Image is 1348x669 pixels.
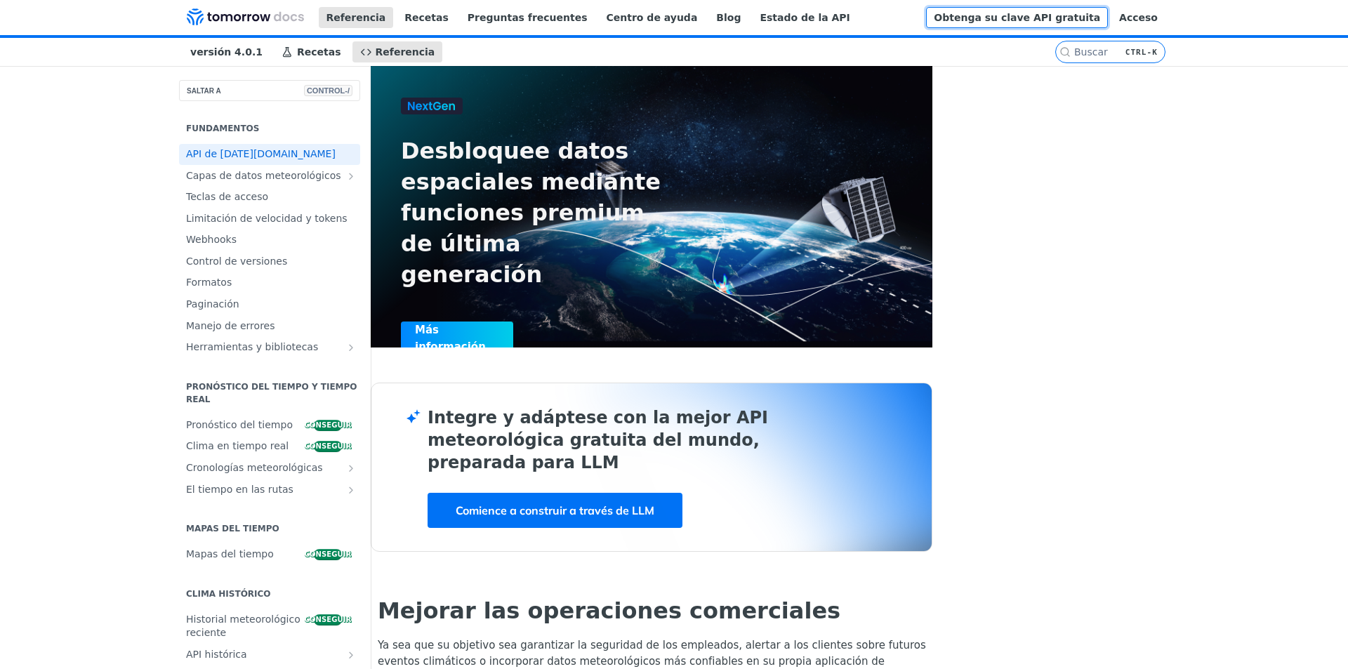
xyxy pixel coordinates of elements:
button: Mostrar subpáginas para capas de datos meteorológicos [345,171,357,182]
font: Obtenga su clave API gratuita [934,12,1100,23]
button: SALTAR ACONTROL-/ [179,80,360,101]
font: conseguir [305,442,352,450]
a: Recetas [397,7,456,28]
font: Cronologías meteorológicas [186,462,323,473]
a: Teclas de acceso [179,187,360,208]
font: Clima en tiempo real [186,440,289,451]
font: Comience a construir a través de LLM [456,503,654,517]
a: Webhooks [179,230,360,251]
input: CTRL-K [1074,46,1196,58]
font: API de [DATE][DOMAIN_NAME] [186,148,336,159]
a: Estado de la API [752,7,857,28]
a: API históricaMostrar subpáginas para la API histórica [179,644,360,665]
a: Centro de ayuda [599,7,706,28]
a: Preguntas frecuentes [460,7,595,28]
a: Control de versiones [179,251,360,272]
font: Mapas del tiempo [186,548,274,559]
font: Recetas [404,12,449,23]
a: API de [DATE][DOMAIN_NAME] [179,144,360,165]
font: Limitación de velocidad y tokens [186,213,348,224]
a: Clima en tiempo realconseguir [179,436,360,457]
a: Formatos [179,272,360,293]
a: Pronóstico del tiempoconseguir [179,415,360,436]
a: Acceso [1111,7,1165,28]
kbd: CTRL-K [1122,45,1161,59]
font: funciones premium de última generación [401,199,645,288]
a: Comience a construir a través de LLM [428,493,682,528]
img: Documentación de la API meteorológica de Tomorrow.io [187,8,304,25]
font: conseguir [305,421,352,429]
a: Blog [708,7,748,28]
a: Recetas [274,41,349,62]
a: Referencia [319,7,394,28]
font: Formatos [186,277,232,288]
font: Referencia [376,46,435,58]
font: Clima histórico [186,589,271,599]
a: Más información [401,322,614,355]
font: Desbloquee datos espaciales mediante [401,138,661,195]
font: Teclas de acceso [186,191,268,202]
svg: Buscar [1059,46,1071,58]
nav: Navegación principal [168,38,1055,66]
a: Manejo de errores [179,316,360,337]
a: Paginación [179,294,360,315]
font: Manejo de errores [186,320,275,331]
font: Preguntas frecuentes [468,12,588,23]
button: Mostrar subpáginas para Cronologías del tiempo [345,463,357,474]
font: Capas de datos meteorológicos [186,170,341,181]
img: Próxima generación [401,98,463,114]
font: conseguir [305,616,352,623]
a: Referencia [352,41,443,62]
font: API histórica [186,649,247,660]
a: Obtenga su clave API gratuita [926,7,1108,28]
font: Fundamentos [186,124,259,133]
font: conseguir [305,550,352,558]
font: Control de versiones [186,256,287,267]
a: Limitación de velocidad y tokens [179,208,360,230]
font: El tiempo en las rutas [186,484,293,495]
button: Mostrar subpáginas de Herramientas y bibliotecas [345,342,357,353]
font: versión 4.0.1 [190,46,263,58]
a: El tiempo en las rutasMostrar subpáginas de El tiempo en las rutas [179,479,360,501]
button: Mostrar subpáginas de El tiempo en las rutas [345,484,357,496]
font: Paginación [186,298,239,310]
a: Historial meteorológico recienteconseguir [179,609,360,644]
font: Webhooks [186,234,237,245]
font: Pronóstico del tiempo y tiempo real [186,382,357,404]
a: Mapas del tiempoconseguir [179,544,360,565]
font: SALTAR A [187,87,221,95]
a: Capas de datos meteorológicosMostrar subpáginas para capas de datos meteorológicos [179,166,360,187]
font: Pronóstico del tiempo [186,419,293,430]
font: Herramientas y bibliotecas [186,341,318,352]
a: Cronologías meteorológicasMostrar subpáginas para Cronologías del tiempo [179,458,360,479]
font: Centro de ayuda [607,12,698,23]
button: Mostrar subpáginas para la API histórica [345,649,357,661]
font: Mejorar las operaciones comerciales [378,597,840,624]
a: Herramientas y bibliotecasMostrar subpáginas de Herramientas y bibliotecas [179,337,360,358]
font: Historial meteorológico reciente [186,614,300,639]
font: Integre y adáptese con la mejor API meteorológica gratuita del mundo, preparada para LLM [428,408,768,472]
font: Recetas [297,46,341,58]
font: Acceso [1119,12,1158,23]
font: Más información [415,324,486,353]
font: CONTROL-/ [307,86,350,95]
font: Referencia [326,12,386,23]
font: Blog [716,12,741,23]
font: Mapas del tiempo [186,524,279,534]
font: Estado de la API [760,12,850,23]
